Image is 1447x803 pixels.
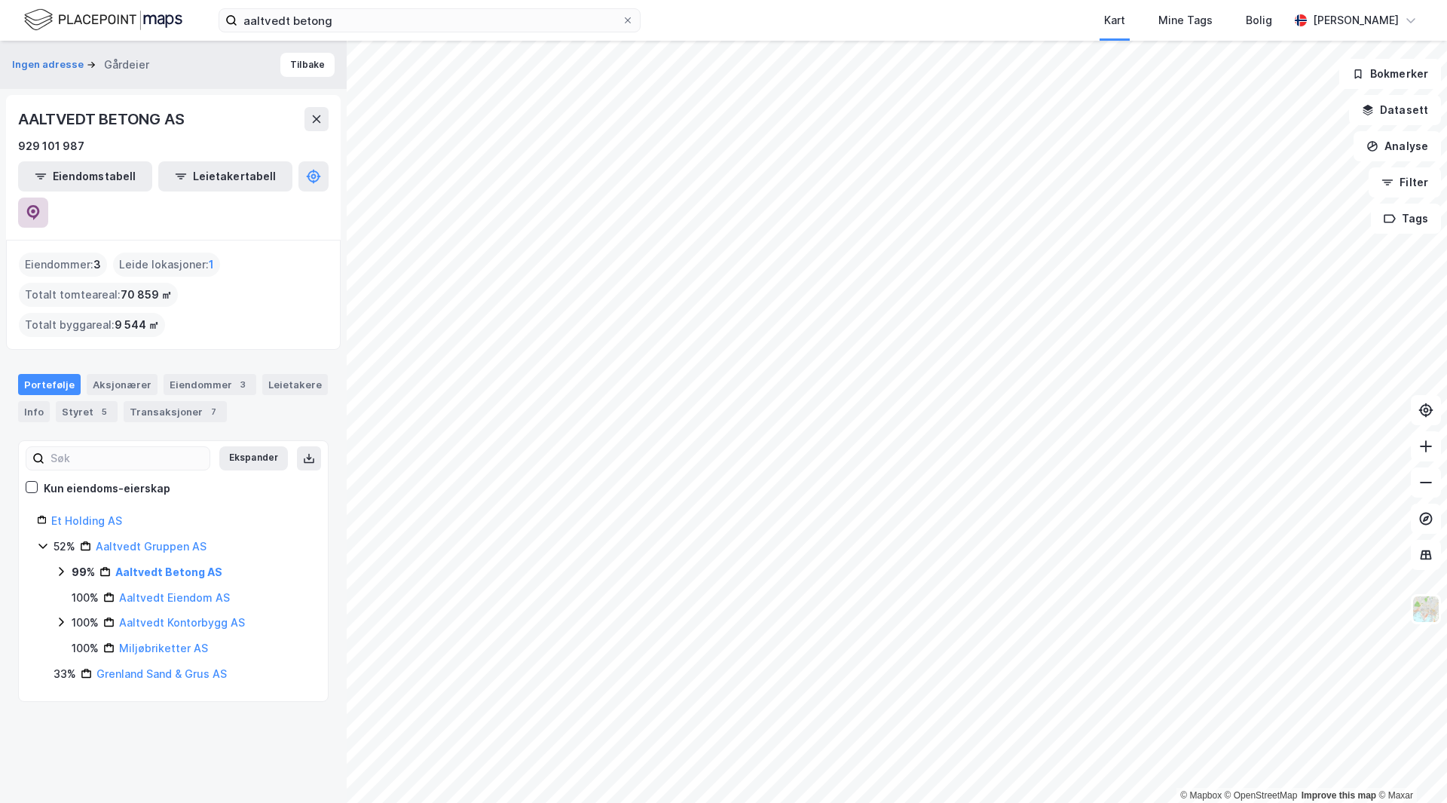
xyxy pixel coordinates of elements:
a: OpenStreetMap [1225,790,1298,801]
div: 100% [72,589,99,607]
div: Eiendommer [164,374,256,395]
div: 7 [206,404,221,419]
div: Leietakere [262,374,328,395]
div: Gårdeier [104,56,149,74]
a: Aaltvedt Betong AS [115,565,222,578]
a: Aaltvedt Eiendom AS [119,591,230,604]
button: Ekspander [219,446,288,470]
span: 70 859 ㎡ [121,286,172,304]
img: logo.f888ab2527a4732fd821a326f86c7f29.svg [24,7,182,33]
div: 100% [72,639,99,657]
div: 100% [72,614,99,632]
div: Kun eiendoms-eierskap [44,480,170,498]
a: Miljøbriketter AS [119,642,208,654]
div: Mine Tags [1158,11,1213,29]
a: Et Holding AS [51,514,122,527]
div: 3 [235,377,250,392]
input: Søk på adresse, matrikkel, gårdeiere, leietakere eller personer [237,9,622,32]
a: Mapbox [1180,790,1222,801]
div: [PERSON_NAME] [1313,11,1399,29]
button: Leietakertabell [158,161,292,192]
div: Bolig [1246,11,1272,29]
div: 52% [54,538,75,556]
button: Ingen adresse [12,57,87,72]
div: Eiendommer : [19,253,107,277]
img: Z [1412,595,1440,624]
div: Leide lokasjoner : [113,253,220,277]
input: Søk [44,447,210,470]
div: Kart [1104,11,1125,29]
span: 3 [93,256,101,274]
span: 1 [209,256,214,274]
a: Grenland Sand & Grus AS [96,667,227,680]
button: Eiendomstabell [18,161,152,192]
button: Filter [1369,167,1441,198]
button: Tilbake [280,53,335,77]
div: Portefølje [18,374,81,395]
a: Aaltvedt Kontorbygg AS [119,616,245,629]
button: Tags [1371,204,1441,234]
span: 9 544 ㎡ [115,316,159,334]
div: Styret [56,401,118,422]
iframe: Chat Widget [1372,731,1447,803]
a: Aaltvedt Gruppen AS [96,540,206,553]
a: Improve this map [1302,790,1376,801]
div: Aksjonærer [87,374,158,395]
button: Analyse [1354,131,1441,161]
div: 5 [96,404,112,419]
button: Bokmerker [1339,59,1441,89]
div: Info [18,401,50,422]
div: AALTVEDT BETONG AS [18,107,187,131]
div: 33% [54,665,76,683]
div: Totalt byggareal : [19,313,165,337]
div: 929 101 987 [18,137,84,155]
div: Kontrollprogram for chat [1372,731,1447,803]
div: Transaksjoner [124,401,227,422]
button: Datasett [1349,95,1441,125]
div: Totalt tomteareal : [19,283,178,307]
div: 99% [72,563,95,581]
